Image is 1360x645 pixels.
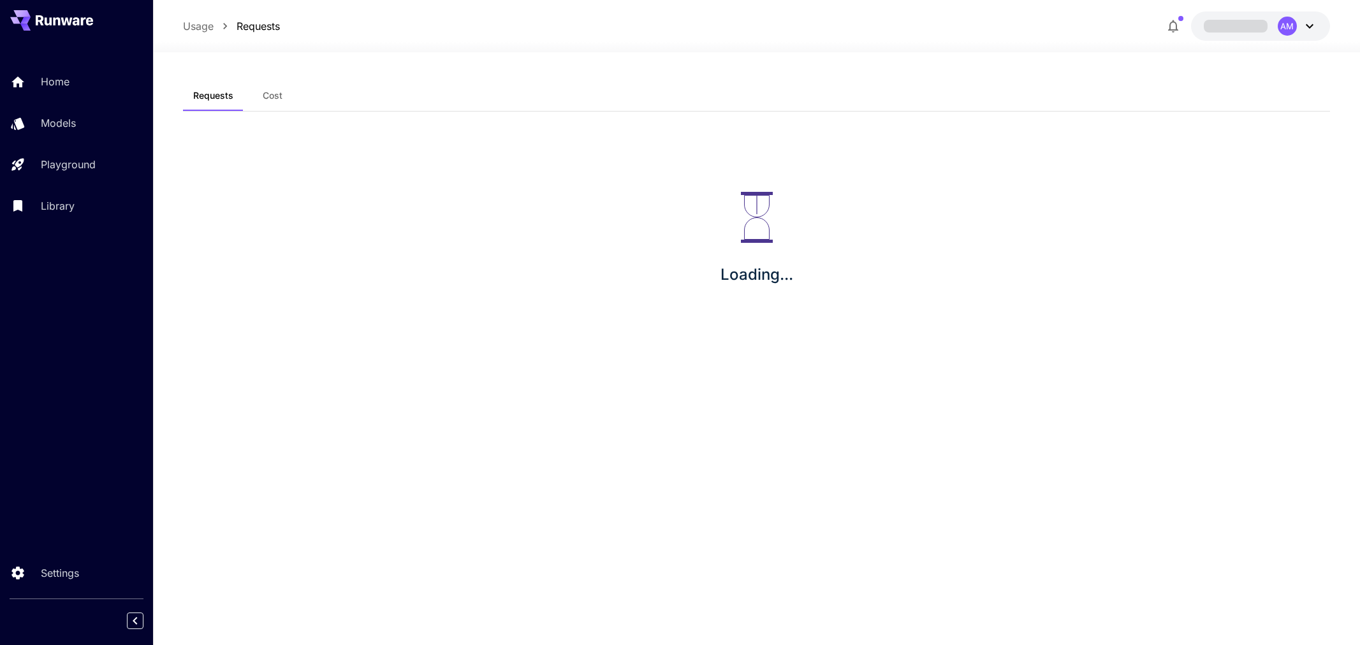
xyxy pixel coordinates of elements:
p: Loading... [720,263,793,286]
span: Requests [193,90,233,101]
button: AM [1191,11,1330,41]
div: AM [1278,17,1297,36]
a: Usage [183,18,214,34]
p: Playground [41,157,96,172]
nav: breadcrumb [183,18,280,34]
button: Collapse sidebar [127,612,143,629]
span: Cost [263,90,282,101]
div: Collapse sidebar [136,609,153,632]
p: Library [41,198,75,214]
p: Home [41,74,69,89]
a: Requests [237,18,280,34]
p: Settings [41,565,79,581]
p: Models [41,115,76,131]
